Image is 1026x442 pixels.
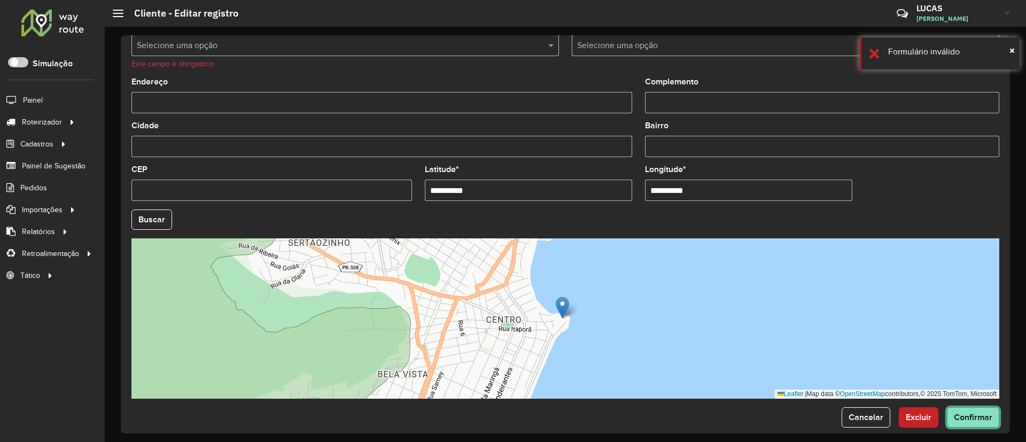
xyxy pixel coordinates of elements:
span: Excluir [906,413,931,422]
span: Cadastros [20,138,53,150]
button: Close [1009,42,1015,58]
label: CEP [131,163,147,176]
button: Buscar [131,210,172,230]
formly-validation-message: Este campo é obrigatório [131,60,214,68]
label: Longitude [645,163,686,176]
span: Retroalimentação [22,248,79,259]
label: Simulação [33,57,73,70]
span: Roteirizador [22,117,62,128]
img: Marker [556,297,569,319]
span: Pedidos [20,182,47,193]
h2: Cliente - Editar registro [123,7,238,19]
span: × [1009,44,1015,56]
label: Complemento [645,75,698,88]
span: | [805,390,806,398]
h3: LUCAS [916,3,997,13]
a: Contato Rápido [891,2,914,25]
button: Confirmar [947,407,999,428]
button: Cancelar [842,407,890,428]
span: Painel de Sugestão [22,160,85,172]
div: Formulário inválido [888,45,1012,58]
label: Endereço [131,75,168,88]
span: Tático [20,270,40,281]
a: OpenStreetMap [840,390,885,398]
span: Cancelar [849,413,883,422]
span: Painel [23,95,43,106]
span: Relatórios [22,226,55,237]
label: Cidade [131,119,159,132]
a: Leaflet [778,390,803,398]
span: Confirmar [954,413,992,422]
span: [PERSON_NAME] [916,14,997,24]
label: Bairro [645,119,669,132]
span: Importações [22,204,63,215]
div: Map data © contributors,© 2025 TomTom, Microsoft [775,390,999,399]
button: Excluir [899,407,938,428]
label: Latitude [425,163,459,176]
